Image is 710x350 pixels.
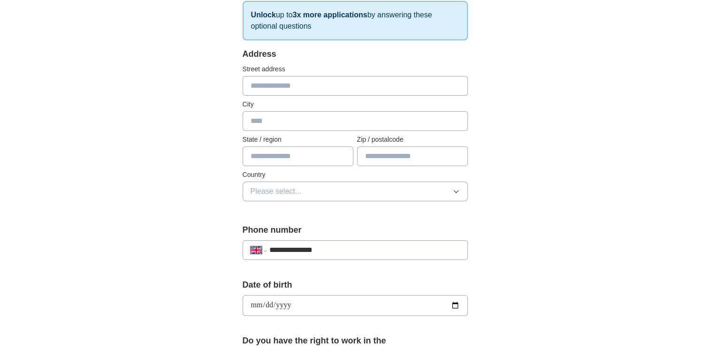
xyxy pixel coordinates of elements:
[243,135,353,145] label: State / region
[251,186,302,197] span: Please select...
[243,182,468,201] button: Please select...
[292,11,367,19] strong: 3x more applications
[243,64,468,74] label: Street address
[243,279,468,291] label: Date of birth
[243,170,468,180] label: Country
[243,48,468,61] div: Address
[251,11,276,19] strong: Unlock
[357,135,468,145] label: Zip / postalcode
[243,224,468,236] label: Phone number
[243,99,468,109] label: City
[243,1,468,40] p: up to by answering these optional questions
